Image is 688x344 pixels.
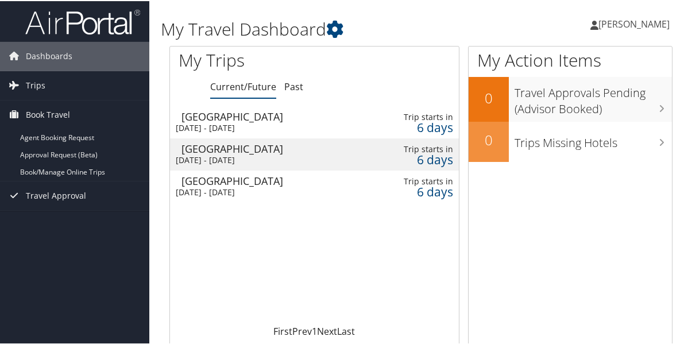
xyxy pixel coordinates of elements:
a: First [273,324,292,337]
img: airportal-logo.png [25,7,140,34]
h1: My Action Items [469,47,672,71]
h1: My Travel Dashboard [161,16,508,40]
div: [DATE] - [DATE] [176,186,347,196]
span: Dashboards [26,41,72,69]
span: Travel Approval [26,180,86,209]
a: Past [284,79,303,92]
a: [PERSON_NAME] [590,6,681,40]
h2: 0 [469,87,509,107]
h2: 0 [469,129,509,149]
a: Next [317,324,337,337]
a: 1 [312,324,317,337]
h3: Trips Missing Hotels [515,128,672,150]
div: 6 days [388,153,453,164]
a: Prev [292,324,312,337]
h1: My Trips [179,47,330,71]
div: Trip starts in [388,111,453,121]
div: [DATE] - [DATE] [176,122,347,132]
div: [GEOGRAPHIC_DATA] [181,110,353,121]
div: 6 days [388,121,453,132]
span: [PERSON_NAME] [598,17,670,29]
a: Current/Future [210,79,276,92]
span: Book Travel [26,99,70,128]
h3: Travel Approvals Pending (Advisor Booked) [515,78,672,116]
a: 0Trips Missing Hotels [469,121,672,161]
div: Trip starts in [388,175,453,185]
div: 6 days [388,185,453,196]
div: [GEOGRAPHIC_DATA] [181,142,353,153]
div: [DATE] - [DATE] [176,154,347,164]
a: 0Travel Approvals Pending (Advisor Booked) [469,76,672,120]
a: Last [337,324,355,337]
span: Trips [26,70,45,99]
div: [GEOGRAPHIC_DATA] [181,175,353,185]
div: Trip starts in [388,143,453,153]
